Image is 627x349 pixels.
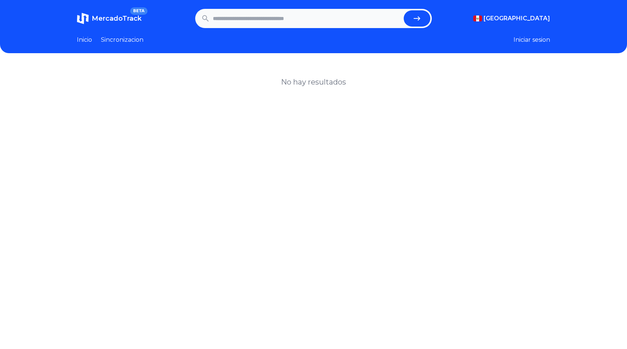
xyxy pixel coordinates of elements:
button: [GEOGRAPHIC_DATA] [473,14,550,23]
img: Peru [473,16,482,21]
span: MercadoTrack [92,14,142,23]
a: Inicio [77,35,92,44]
h1: No hay resultados [281,77,346,87]
button: Iniciar sesion [514,35,550,44]
img: MercadoTrack [77,13,89,24]
span: [GEOGRAPHIC_DATA] [484,14,550,23]
a: Sincronizacion [101,35,143,44]
span: BETA [130,7,148,15]
a: MercadoTrackBETA [77,13,142,24]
